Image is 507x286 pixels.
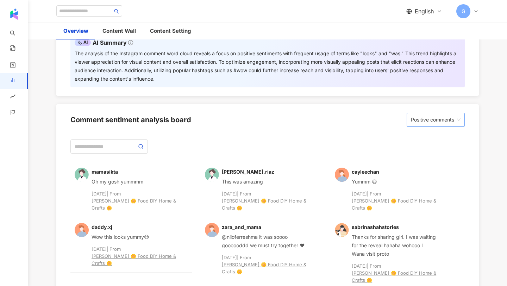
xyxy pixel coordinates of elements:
[222,261,307,275] div: [PERSON_NAME] 🌼 Food DIY Home & Crafts 🌼
[92,168,177,176] div: mamasikta
[10,89,15,105] span: rise
[93,39,127,46] div: AI Summary
[331,162,452,217] div: avatarcayleechanYummm 😍[DATE]| From[PERSON_NAME] 🌼 Food DIY Home & Crafts 🌼
[92,190,177,211] div: [DATE] | From
[222,254,307,275] div: [DATE] | From
[415,7,434,15] span: English
[222,223,307,231] div: zara_and_mama
[201,162,323,217] div: avatar[PERSON_NAME].riazThis was amazing[DATE]| From[PERSON_NAME] 🌼 Food DIY Home & Crafts 🌼
[352,223,437,231] div: sabrinashahstories
[70,162,192,217] div: avatarmamasiktaOh my gosh yummmm[DATE]| From[PERSON_NAME] 🌼 Food DIY Home & Crafts 🌼
[222,178,307,186] div: This was amazing
[222,168,307,176] div: [PERSON_NAME].riaz
[92,197,177,211] div: [PERSON_NAME] 🌼 Food DIY Home & Crafts 🌼
[352,269,437,284] div: [PERSON_NAME] 🌼 Food DIY Home & Crafts 🌼
[92,233,177,241] div: Wow this looks yummy😍
[462,7,465,15] span: G
[352,197,437,211] div: [PERSON_NAME] 🌼 Food DIY Home & Crafts 🌼
[150,27,191,35] div: Content Setting
[352,168,437,176] div: cayleechan
[222,197,307,211] div: [PERSON_NAME] 🌼 Food DIY Home & Crafts 🌼
[222,190,307,211] div: [DATE] | From
[75,223,89,237] img: avatar
[335,168,349,182] img: avatar
[205,223,219,237] img: avatar
[411,113,461,126] span: Positive comments
[102,27,136,35] div: Content Wall
[352,262,437,284] div: [DATE] | From
[335,223,349,237] img: avatar
[92,178,177,186] div: Oh my gosh yummmm
[222,233,307,250] div: @niloferreshma it was soooo goooooddd we must try together ❤
[75,49,461,83] div: The analysis of the Instagram comment word cloud reveals a focus on positive sentiments with freq...
[92,223,177,231] div: daddy.xj
[114,9,119,14] span: search
[75,168,89,182] img: avatar
[10,25,35,42] a: search
[75,39,91,46] div: AI
[8,8,20,20] img: logo icon
[92,253,177,267] div: [PERSON_NAME] 🌼 Food DIY Home & Crafts 🌼
[352,233,437,258] div: Thanks for sharing girl. I was waiting for the reveal hahaha wohooo I Wana visit proto
[352,178,437,186] div: Yummm 😍
[70,115,191,125] div: Comment sentiment analysis board
[92,245,177,267] div: [DATE] | From
[63,27,88,35] div: Overview
[205,168,219,182] img: avatar
[352,190,437,211] div: [DATE] | From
